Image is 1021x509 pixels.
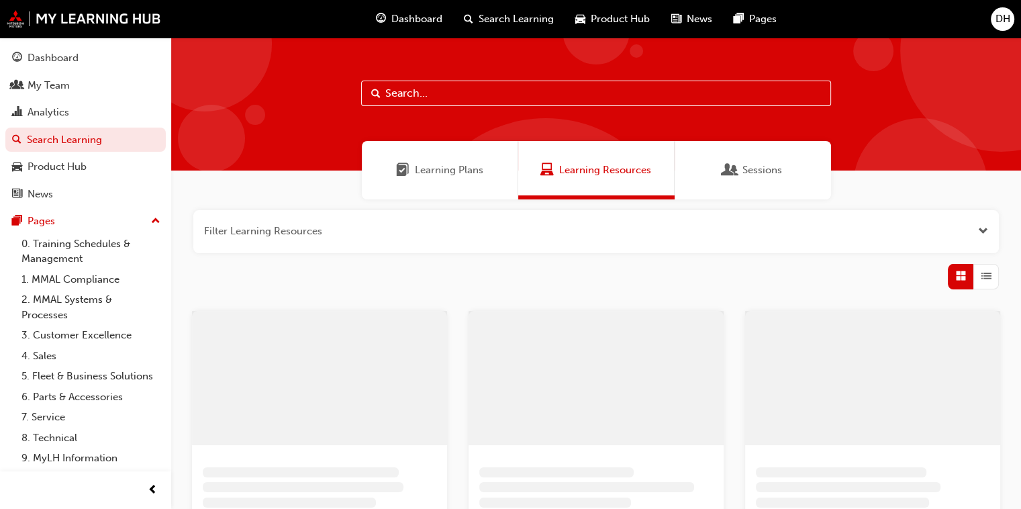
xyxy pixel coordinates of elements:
[5,182,166,207] a: News
[16,407,166,428] a: 7. Service
[749,11,777,27] span: Pages
[16,269,166,290] a: 1. MMAL Compliance
[12,216,22,228] span: pages-icon
[28,78,70,93] div: My Team
[675,141,831,199] a: SessionsSessions
[28,50,79,66] div: Dashboard
[724,163,737,178] span: Sessions
[16,234,166,269] a: 0. Training Schedules & Management
[16,448,166,469] a: 9. MyLH Information
[479,11,554,27] span: Search Learning
[376,11,386,28] span: guage-icon
[12,134,21,146] span: search-icon
[978,224,988,239] button: Open the filter
[16,469,166,490] a: All Pages
[16,387,166,408] a: 6. Parts & Accessories
[415,163,483,178] span: Learning Plans
[591,11,650,27] span: Product Hub
[671,11,681,28] span: news-icon
[956,269,966,284] span: Grid
[12,52,22,64] span: guage-icon
[28,214,55,229] div: Pages
[362,141,518,199] a: Learning PlansLearning Plans
[16,428,166,449] a: 8. Technical
[391,11,442,27] span: Dashboard
[575,11,585,28] span: car-icon
[16,325,166,346] a: 3. Customer Excellence
[734,11,744,28] span: pages-icon
[540,163,554,178] span: Learning Resources
[12,161,22,173] span: car-icon
[28,187,53,202] div: News
[5,73,166,98] a: My Team
[723,5,787,33] a: pages-iconPages
[559,163,651,178] span: Learning Resources
[5,46,166,71] a: Dashboard
[16,289,166,325] a: 2. MMAL Systems & Processes
[5,209,166,234] button: Pages
[5,128,166,152] a: Search Learning
[687,11,712,27] span: News
[12,189,22,201] span: news-icon
[991,7,1014,31] button: DH
[5,154,166,179] a: Product Hub
[5,100,166,125] a: Analytics
[16,366,166,387] a: 5. Fleet & Business Solutions
[396,163,409,178] span: Learning Plans
[16,346,166,367] a: 4. Sales
[361,81,831,106] input: Search...
[661,5,723,33] a: news-iconNews
[365,5,453,33] a: guage-iconDashboard
[981,269,991,284] span: List
[5,43,166,209] button: DashboardMy TeamAnalyticsSearch LearningProduct HubNews
[12,80,22,92] span: people-icon
[28,105,69,120] div: Analytics
[742,163,782,178] span: Sessions
[464,11,473,28] span: search-icon
[148,482,158,499] span: prev-icon
[371,86,381,101] span: Search
[12,107,22,119] span: chart-icon
[7,10,161,28] img: mmal
[151,213,160,230] span: up-icon
[995,11,1010,27] span: DH
[518,141,675,199] a: Learning ResourcesLearning Resources
[565,5,661,33] a: car-iconProduct Hub
[28,159,87,175] div: Product Hub
[453,5,565,33] a: search-iconSearch Learning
